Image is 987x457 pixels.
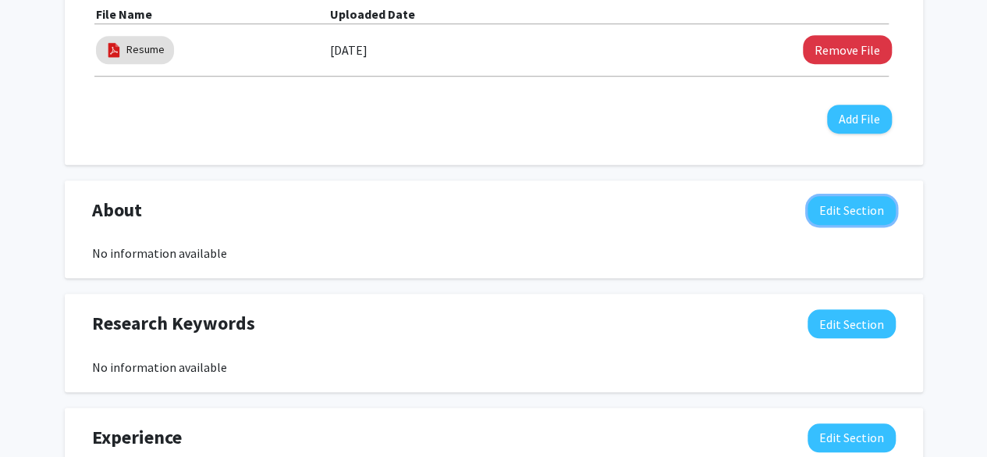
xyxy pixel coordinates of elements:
span: Research Keywords [92,309,255,337]
span: Experience [92,423,182,452]
div: No information available [92,244,896,262]
img: pdf_icon.png [105,41,122,59]
label: [DATE] [330,37,367,63]
span: About [92,196,142,224]
a: Resume [126,41,165,58]
button: Add File [827,105,892,134]
iframe: Chat [12,387,66,445]
button: Edit About [808,196,896,225]
button: Remove Resume File [803,35,892,64]
div: No information available [92,358,896,377]
b: File Name [96,6,152,22]
button: Edit Experience [808,423,896,452]
button: Edit Research Keywords [808,309,896,338]
b: Uploaded Date [330,6,415,22]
